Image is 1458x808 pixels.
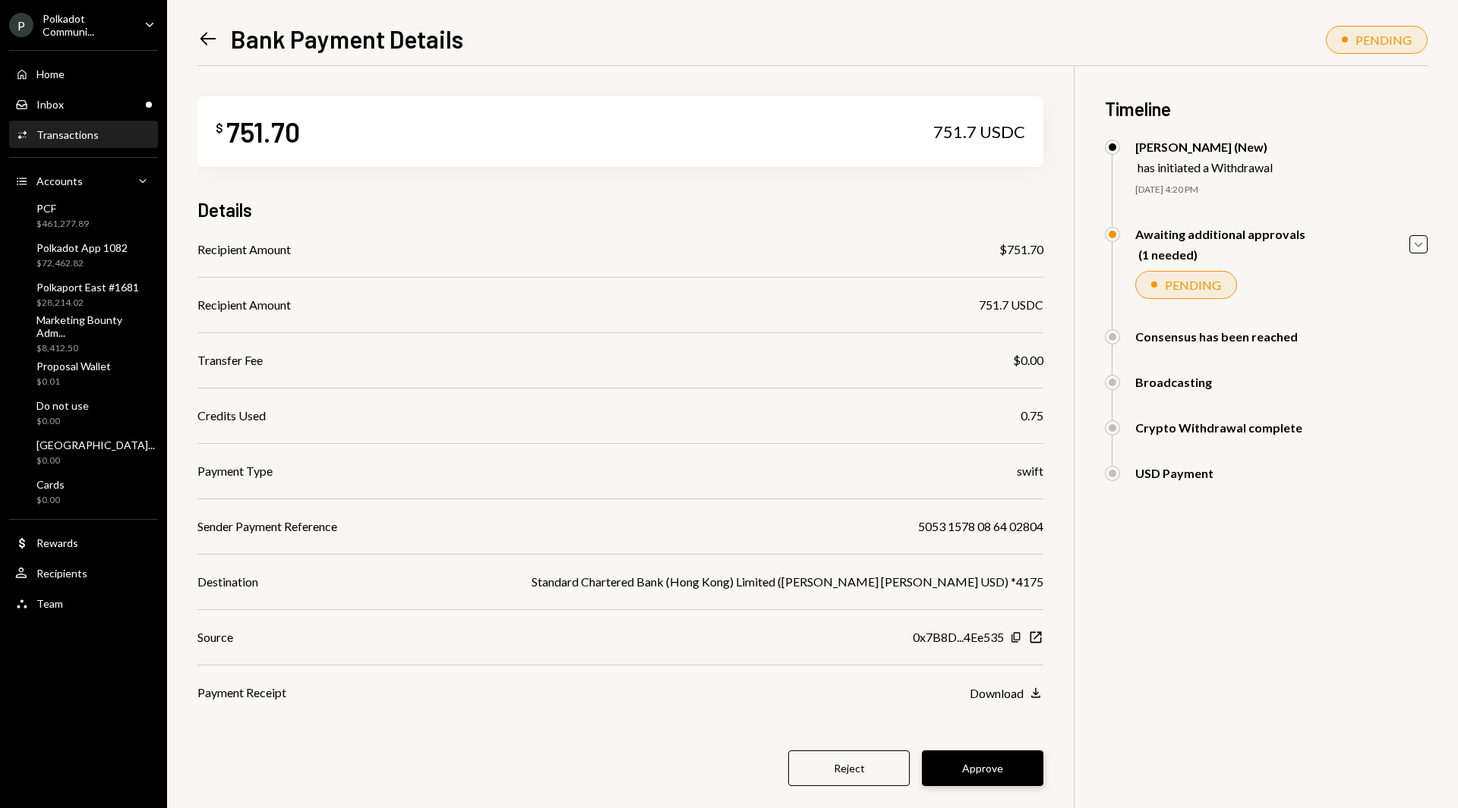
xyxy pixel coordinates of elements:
div: $0.00 [1013,351,1043,369]
div: Polkaport East #1681 [36,281,139,294]
div: Proposal Wallet [36,360,111,373]
div: Transfer Fee [197,351,263,369]
div: $461,277.89 [36,218,89,231]
div: Polkadot Communi... [43,12,132,38]
div: [DATE] 4:20 PM [1135,184,1428,196]
a: Do not use$0.00 [9,395,158,431]
button: Approve [922,750,1043,786]
div: Rewards [36,536,78,549]
a: Proposal Wallet$0.01 [9,355,158,391]
a: Polkaport East #1681$28,214.02 [9,276,158,313]
div: Team [36,597,63,610]
div: Download [970,686,1024,700]
div: $0.01 [36,376,111,388]
a: Recipients [9,559,158,586]
div: 751.70 [226,115,300,149]
a: Home [9,60,158,87]
div: Payment Type [197,462,273,480]
h3: Timeline [1105,96,1428,121]
a: Transactions [9,121,158,148]
div: (1 needed) [1138,247,1305,262]
div: Recipients [36,567,87,580]
div: Sender Payment Reference [197,517,337,536]
div: $28,214.02 [36,297,139,310]
div: Accounts [36,174,83,187]
div: Source [197,628,233,646]
a: Accounts [9,167,158,194]
div: 0.75 [1021,407,1043,425]
a: Cards$0.00 [9,473,158,510]
div: PCF [36,202,89,215]
div: P [9,13,33,37]
div: Marketing Bounty Adm... [36,313,152,339]
div: Recipient Amount [197,296,291,314]
div: Cards [36,478,65,491]
div: 751.7 USDC [979,296,1043,314]
div: USD Payment [1135,466,1213,480]
div: Awaiting additional approvals [1135,227,1305,241]
div: PENDING [1355,33,1412,47]
div: $72,462.82 [36,257,128,270]
a: Polkadot App 1082$72,462.82 [9,237,158,273]
div: $0.00 [36,494,65,507]
div: Standard Chartered Bank (Hong Kong) Limited ([PERSON_NAME] [PERSON_NAME] USD) *4175 [532,573,1043,591]
div: Polkadot App 1082 [36,241,128,254]
button: Download [970,685,1043,702]
a: [GEOGRAPHIC_DATA]...$0.00 [9,434,161,470]
a: Marketing Bounty Adm...$8,412.50 [9,316,158,352]
div: 751.7 USDC [933,121,1025,143]
button: Reject [788,750,910,786]
div: Destination [197,573,258,591]
div: $0.00 [36,454,155,467]
h3: Details [197,197,252,222]
a: Team [9,589,158,617]
div: Do not use [36,399,89,412]
div: Credits Used [197,407,266,425]
div: [PERSON_NAME] (New) [1135,140,1273,154]
div: Consensus has been reached [1135,329,1298,344]
div: Broadcasting [1135,375,1212,389]
div: $8,412.50 [36,342,152,355]
div: Inbox [36,98,64,111]
div: $ [216,121,223,136]
div: $0.00 [36,415,89,428]
a: PCF$461,277.89 [9,197,158,234]
div: Payment Receipt [197,684,286,702]
a: Inbox [9,90,158,118]
div: $751.70 [999,241,1043,259]
div: Recipient Amount [197,241,291,259]
div: has initiated a Withdrawal [1138,160,1273,174]
h1: Bank Payment Details [231,24,463,54]
div: [GEOGRAPHIC_DATA]... [36,439,155,451]
div: Home [36,68,65,80]
div: Transactions [36,128,99,141]
div: Crypto Withdrawal complete [1135,420,1302,435]
div: swift [1017,462,1043,480]
div: PENDING [1165,278,1221,292]
div: 5053 1578 08 64 02804 [918,517,1043,536]
a: Rewards [9,529,158,556]
div: 0x7B8D...4Ee535 [913,628,1004,646]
